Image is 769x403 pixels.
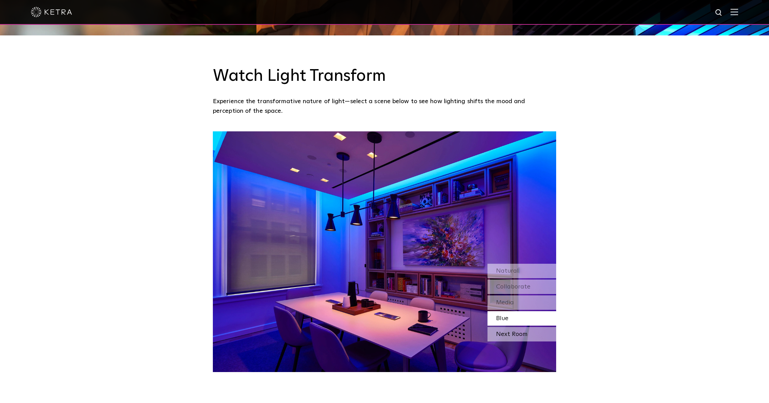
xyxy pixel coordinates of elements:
[487,327,556,341] div: Next Room
[31,7,72,17] img: ketra-logo-2019-white
[213,66,556,86] h3: Watch Light Transform
[496,284,530,290] span: Collaborate
[496,268,519,274] span: Natural
[496,315,508,322] span: Blue
[731,9,738,15] img: Hamburger%20Nav.svg
[213,97,553,116] p: Experience the transformative nature of light—select a scene below to see how lighting shifts the...
[715,9,723,17] img: search icon
[496,299,514,306] span: Media
[213,131,556,372] img: SS-Desktop-CEC-02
